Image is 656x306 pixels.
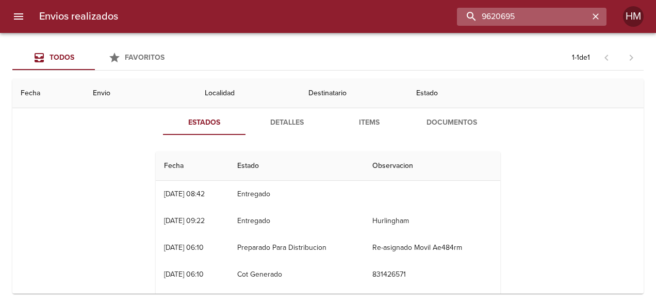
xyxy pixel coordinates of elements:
span: Estados [169,116,239,129]
td: 831426571 [364,261,500,288]
div: Tabs Envios [12,45,177,70]
th: Envio [85,79,196,108]
div: [DATE] 09:22 [164,216,205,225]
div: HM [623,6,644,27]
td: Hurlingham [364,208,500,234]
td: Preparado Para Distribucion [229,234,364,261]
span: Pagina siguiente [619,45,644,70]
input: buscar [457,8,589,26]
p: 1 - 1 de 1 [572,53,590,63]
td: Entregado [229,208,364,234]
span: Documentos [417,116,487,129]
th: Localidad [196,79,300,108]
span: Favoritos [125,53,165,62]
th: Estado [229,151,364,181]
div: [DATE] 06:10 [164,270,204,279]
button: menu [6,4,31,29]
th: Fecha [156,151,229,181]
span: Todos [50,53,74,62]
span: Detalles [252,116,322,129]
th: Estado [408,79,644,108]
div: [DATE] 08:42 [164,190,205,198]
th: Destinatario [300,79,408,108]
div: Tabs detalle de guia [163,110,493,135]
h6: Envios realizados [39,8,118,25]
span: Items [334,116,404,129]
td: Re-asignado Movil Ae484rm [364,234,500,261]
td: Entregado [229,181,364,208]
div: Abrir información de usuario [623,6,644,27]
th: Observacion [364,151,500,181]
td: Cot Generado [229,261,364,288]
th: Fecha [12,79,85,108]
div: [DATE] 06:10 [164,243,204,252]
